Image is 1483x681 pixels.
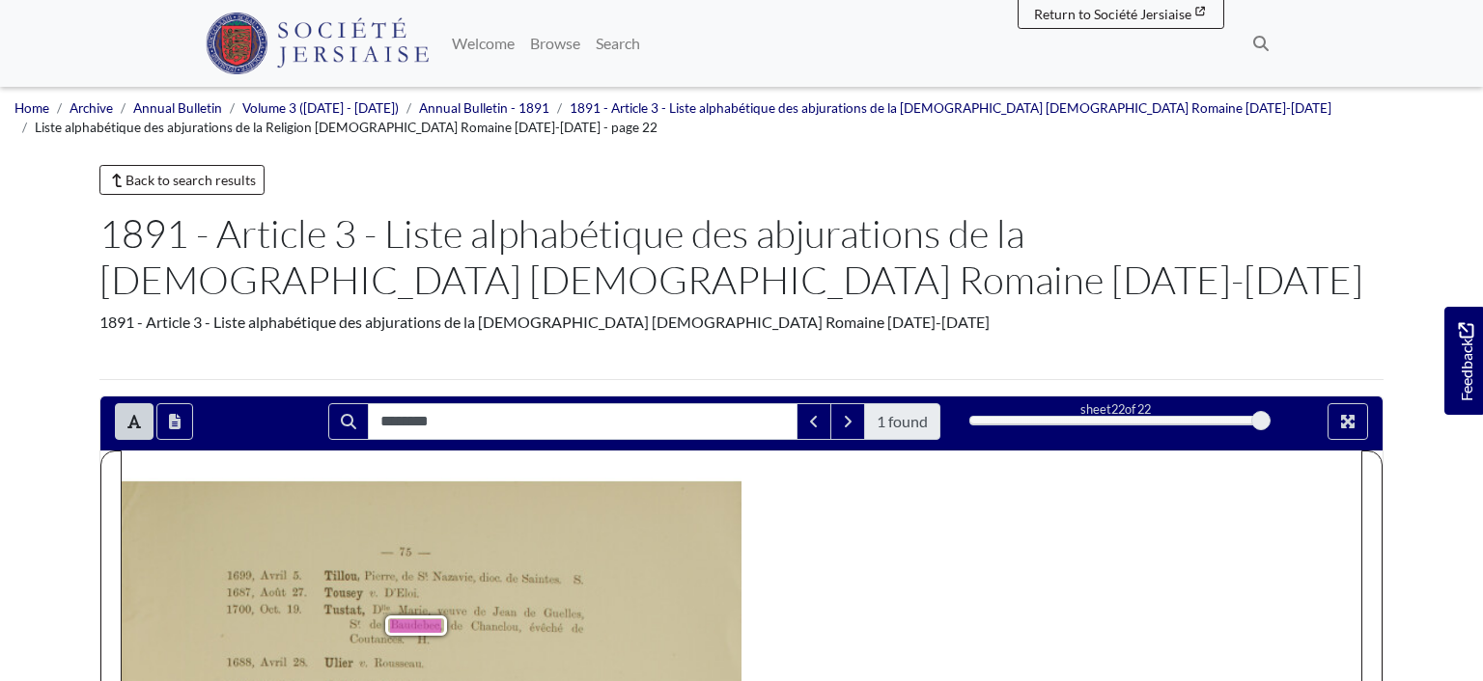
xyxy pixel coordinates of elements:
span: 1700, [227,605,248,615]
span: [PERSON_NAME], [324,568,419,583]
span: évêché [530,620,560,632]
span: de [474,605,482,614]
span: [PERSON_NAME]. [375,656,458,668]
a: Search [588,24,648,63]
span: [PERSON_NAME] [324,587,406,600]
span: de [524,607,532,616]
button: Previous Match [797,403,831,440]
span: [PERSON_NAME], [399,604,477,615]
h1: 1891 - Article 3 - Liste alphabétique des abjurations de la [DEMOGRAPHIC_DATA] [DEMOGRAPHIC_DATA]... [99,210,1384,303]
span: de [370,618,379,629]
span: Nazavic, [433,571,472,584]
a: Welcome [444,24,522,63]
span: 19. [288,603,301,614]
a: 1891 - Article 3 - Liste alphabétique des abjurations de la [DEMOGRAPHIC_DATA] [DEMOGRAPHIC_DATA]... [570,100,1331,116]
div: 1891 - Article 3 - Liste alphabétique des abjurations de la [DEMOGRAPHIC_DATA] [DEMOGRAPHIC_DATA]... [99,311,1384,334]
a: Volume 3 ([DATE] - [DATE]) [242,100,399,116]
span: , [390,619,444,634]
input: Search for [368,403,797,440]
button: Open transcription window [156,403,193,440]
button: Search [328,403,369,440]
span: Tustat, [324,603,358,617]
span: 22 [1111,401,1125,417]
span: 5. [294,570,300,580]
span: H. [417,632,429,646]
span: @. [370,590,376,597]
span: dico. [479,571,500,583]
a: Back to search results [99,165,265,195]
span: Saintes. [522,573,555,585]
a: Société Jersiaise logo [206,8,429,79]
span: Jean [492,605,512,616]
a: Annual Bulletin [133,100,222,116]
span: de [506,572,514,582]
img: Société Jersiaise [206,13,429,74]
span: 1 found [864,403,940,440]
span: 1699, [228,571,249,582]
span: Liste alphabétique des abjurations de la Religion [DEMOGRAPHIC_DATA] Romaine [DATE]-[DATE] - page 22 [35,120,658,135]
span: S. [574,574,580,585]
span: @. [359,660,365,667]
span: Ulier [324,654,350,668]
span: de [572,623,579,633]
a: Browse [522,24,588,63]
span: Oct. [261,603,276,613]
span: Avril [261,655,283,667]
a: Home [14,100,49,116]
span: Si [418,570,426,582]
span: Return to Société Jersiaise [1034,6,1191,22]
span: 1687, [227,587,248,598]
span: Coutances. [350,633,399,644]
button: Toggle text selection (Alt+T) [115,403,154,440]
span: D‘,‘.° [373,605,380,613]
a: Would you like to provide feedback? [1444,307,1483,415]
span: S! [350,618,358,629]
span: de [451,620,461,631]
span: 28. [294,656,307,667]
span: [PERSON_NAME], [364,570,442,582]
span: 27. [293,586,304,596]
span: Baudebec [390,619,441,634]
a: Archive [70,100,113,116]
span: [PERSON_NAME]. [384,586,467,599]
span: _75_ [381,536,430,565]
span: Août [260,586,282,598]
span: de [402,570,411,581]
span: 1688, [227,657,248,667]
span: Feedback [1454,322,1477,400]
button: Next Match [830,403,865,440]
span: veuve [437,606,462,617]
div: sheet of 22 [969,400,1261,419]
span: Chanclou, [471,620,518,633]
a: Annual Bulletin - 1891 [419,100,549,116]
button: Full screen mode [1328,403,1368,440]
span: Avril [261,568,283,581]
span: Guelles, [545,608,582,620]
